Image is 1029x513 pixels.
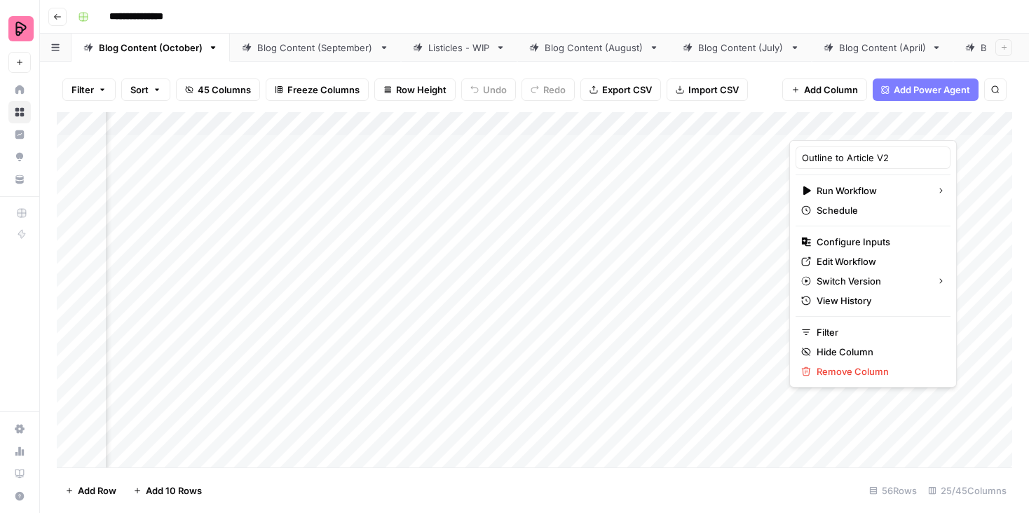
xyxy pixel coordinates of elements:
[8,11,31,46] button: Workspace: Preply
[864,479,922,502] div: 56 Rows
[71,83,94,97] span: Filter
[602,83,652,97] span: Export CSV
[461,78,516,101] button: Undo
[817,235,939,249] span: Configure Inputs
[8,123,31,146] a: Insights
[817,184,925,198] span: Run Workflow
[374,78,456,101] button: Row Height
[671,34,812,62] a: Blog Content (July)
[580,78,661,101] button: Export CSV
[428,41,490,55] div: Listicles - WIP
[804,83,858,97] span: Add Column
[8,418,31,440] a: Settings
[230,34,401,62] a: Blog Content (September)
[287,83,360,97] span: Freeze Columns
[176,78,260,101] button: 45 Columns
[667,78,748,101] button: Import CSV
[396,83,447,97] span: Row Height
[8,463,31,485] a: Learning Hub
[146,484,202,498] span: Add 10 Rows
[130,83,149,97] span: Sort
[8,485,31,507] button: Help + Support
[545,41,643,55] div: Blog Content (August)
[782,78,867,101] button: Add Column
[8,78,31,101] a: Home
[817,364,939,378] span: Remove Column
[8,16,34,41] img: Preply Logo
[257,41,374,55] div: Blog Content (September)
[266,78,369,101] button: Freeze Columns
[817,274,925,288] span: Switch Version
[125,479,210,502] button: Add 10 Rows
[698,41,784,55] div: Blog Content (July)
[543,83,566,97] span: Redo
[8,440,31,463] a: Usage
[198,83,251,97] span: 45 Columns
[121,78,170,101] button: Sort
[62,78,116,101] button: Filter
[817,254,939,268] span: Edit Workflow
[839,41,926,55] div: Blog Content (April)
[812,34,953,62] a: Blog Content (April)
[99,41,203,55] div: Blog Content (October)
[517,34,671,62] a: Blog Content (August)
[8,101,31,123] a: Browse
[894,83,970,97] span: Add Power Agent
[817,345,939,359] span: Hide Column
[817,294,939,308] span: View History
[817,325,939,339] span: Filter
[401,34,517,62] a: Listicles - WIP
[483,83,507,97] span: Undo
[922,479,1012,502] div: 25/45 Columns
[8,168,31,191] a: Your Data
[522,78,575,101] button: Redo
[817,203,939,217] span: Schedule
[71,34,230,62] a: Blog Content (October)
[78,484,116,498] span: Add Row
[688,83,739,97] span: Import CSV
[873,78,979,101] button: Add Power Agent
[8,146,31,168] a: Opportunities
[57,479,125,502] button: Add Row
